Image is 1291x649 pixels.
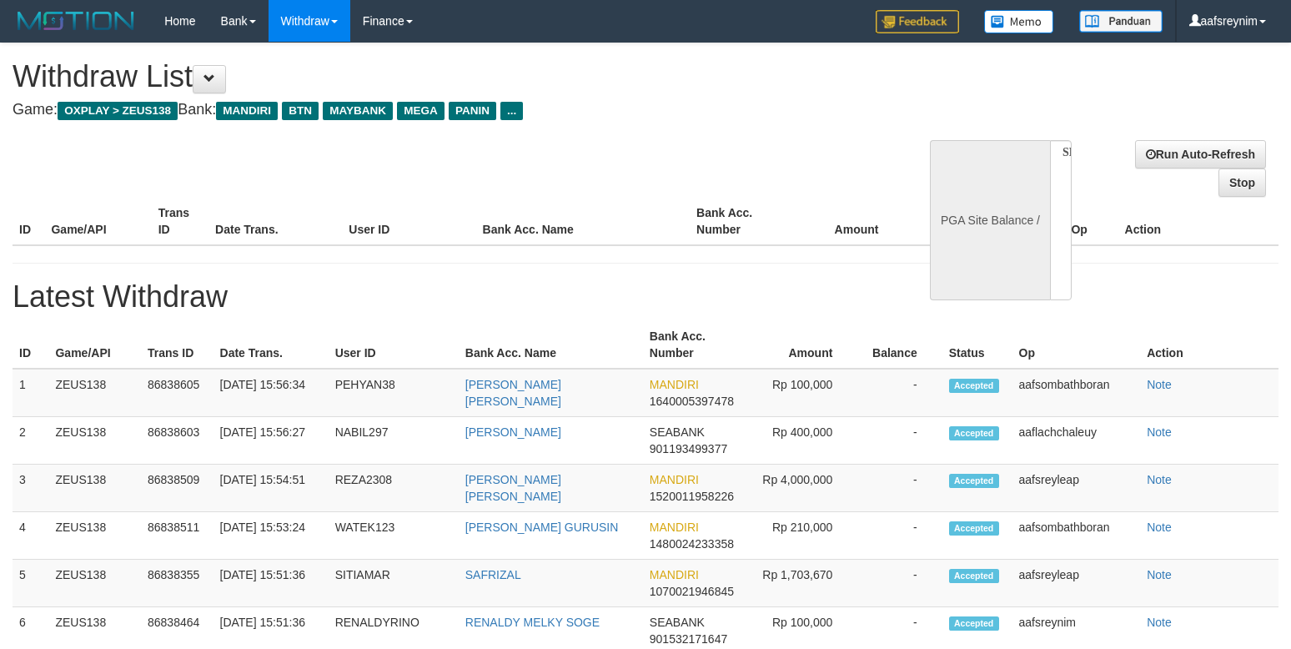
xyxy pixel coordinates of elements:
span: MEGA [397,102,445,120]
span: MANDIRI [216,102,278,120]
div: PGA Site Balance / [930,140,1050,300]
span: PANIN [449,102,496,120]
a: [PERSON_NAME] [PERSON_NAME] [465,378,561,408]
th: Status [942,321,1012,369]
td: [DATE] 15:56:34 [213,369,329,417]
th: Action [1140,321,1278,369]
th: Bank Acc. Name [476,198,690,245]
td: Rp 100,000 [751,369,857,417]
td: - [857,465,942,512]
span: 1640005397478 [650,395,734,408]
img: MOTION_logo.png [13,8,139,33]
td: ZEUS138 [48,417,141,465]
td: aafsombathboran [1012,512,1141,560]
a: SAFRIZAL [465,568,521,581]
th: Bank Acc. Number [643,321,751,369]
th: Action [1118,198,1278,245]
th: Op [1064,198,1118,245]
td: [DATE] 15:54:51 [213,465,329,512]
td: aaflachchaleuy [1012,417,1141,465]
img: Button%20Memo.svg [984,10,1054,33]
td: [DATE] 15:56:27 [213,417,329,465]
a: Note [1147,521,1172,534]
th: ID [13,198,44,245]
span: SEABANK [650,425,705,439]
td: PEHYAN38 [329,369,459,417]
span: Accepted [949,521,999,536]
td: - [857,417,942,465]
th: Amount [796,198,903,245]
th: Balance [857,321,942,369]
span: 1520011958226 [650,490,734,503]
th: Trans ID [152,198,208,245]
th: Trans ID [141,321,213,369]
a: RENALDY MELKY SOGE [465,616,600,629]
th: Date Trans. [208,198,342,245]
span: 901193499377 [650,442,727,455]
span: Accepted [949,616,999,631]
td: 86838509 [141,465,213,512]
td: - [857,560,942,607]
a: Stop [1218,169,1266,197]
td: - [857,512,942,560]
a: [PERSON_NAME] [465,425,561,439]
td: ZEUS138 [48,560,141,607]
td: 4 [13,512,48,560]
th: Op [1012,321,1141,369]
h1: Latest Withdraw [13,280,1278,314]
a: [PERSON_NAME] [PERSON_NAME] [465,473,561,503]
a: Note [1147,378,1172,391]
a: Run Auto-Refresh [1135,140,1266,169]
td: 3 [13,465,48,512]
td: 86838511 [141,512,213,560]
th: Game/API [44,198,151,245]
td: Rp 4,000,000 [751,465,857,512]
span: Accepted [949,426,999,440]
span: ... [500,102,523,120]
td: 86838355 [141,560,213,607]
span: MAYBANK [323,102,393,120]
td: Rp 1,703,670 [751,560,857,607]
span: MANDIRI [650,378,699,391]
td: - [857,369,942,417]
a: [PERSON_NAME] GURUSIN [465,521,619,534]
td: REZA2308 [329,465,459,512]
span: Accepted [949,379,999,393]
td: NABIL297 [329,417,459,465]
td: 2 [13,417,48,465]
th: Bank Acc. Name [459,321,643,369]
span: 1070021946845 [650,585,734,598]
span: 901532171647 [650,632,727,646]
th: Balance [903,198,1002,245]
span: OXPLAY > ZEUS138 [58,102,178,120]
td: ZEUS138 [48,512,141,560]
td: 86838605 [141,369,213,417]
img: Feedback.jpg [876,10,959,33]
a: Note [1147,425,1172,439]
th: Bank Acc. Number [690,198,796,245]
a: Note [1147,616,1172,629]
th: Amount [751,321,857,369]
td: 5 [13,560,48,607]
span: Accepted [949,569,999,583]
span: 1480024233358 [650,537,734,551]
td: ZEUS138 [48,369,141,417]
td: 1 [13,369,48,417]
a: Note [1147,568,1172,581]
h1: Withdraw List [13,60,844,93]
span: BTN [282,102,319,120]
th: Game/API [48,321,141,369]
span: MANDIRI [650,568,699,581]
td: Rp 400,000 [751,417,857,465]
span: MANDIRI [650,473,699,486]
img: panduan.png [1079,10,1163,33]
th: Date Trans. [213,321,329,369]
td: ZEUS138 [48,465,141,512]
td: Rp 210,000 [751,512,857,560]
span: MANDIRI [650,521,699,534]
td: aafsombathboran [1012,369,1141,417]
span: SEABANK [650,616,705,629]
td: WATEK123 [329,512,459,560]
td: 86838603 [141,417,213,465]
td: aafsreyleap [1012,560,1141,607]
